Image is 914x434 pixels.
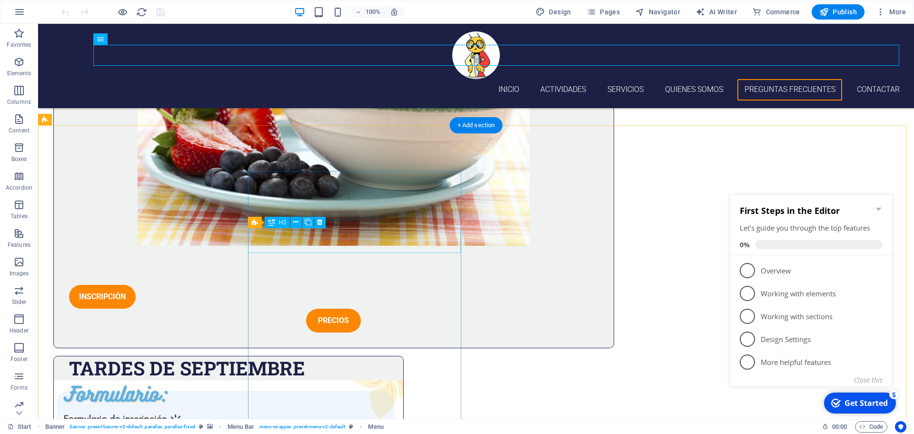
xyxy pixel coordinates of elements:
[118,212,161,222] div: Get Started
[199,424,203,429] i: This element is a customizable preset
[631,4,684,20] button: Navigator
[839,423,840,430] span: :
[532,4,575,20] button: Design
[45,421,65,433] span: Click to select. Double-click to edit
[832,421,847,433] span: 00 00
[872,4,910,20] button: More
[8,241,30,249] p: Features
[228,421,254,433] span: Click to select. Double-click to edit
[8,421,31,433] a: Click to cancel selection. Double-click to open Pages
[34,126,149,136] p: Working with sections
[163,204,172,213] div: 5
[13,19,156,30] h2: First Steps in the Editor
[136,6,147,18] button: reload
[117,6,128,18] button: Click here to leave preview mode and continue editing
[128,190,156,199] button: Close this
[586,7,620,17] span: Pages
[692,4,741,20] button: AI Writer
[34,172,149,182] p: More helpful features
[10,212,28,220] p: Tables
[9,127,30,134] p: Content
[10,327,29,334] p: Header
[822,421,847,433] h6: Session time
[34,149,149,159] p: Design Settings
[895,421,906,433] button: Usercentrics
[349,424,353,429] i: This element is a customizable preset
[859,421,883,433] span: Code
[11,155,27,163] p: Boxes
[819,7,857,17] span: Publish
[12,298,27,306] p: Slider
[583,4,624,20] button: Pages
[876,7,906,17] span: More
[7,98,31,106] p: Columns
[10,355,28,363] p: Footer
[365,6,380,18] h6: 100%
[69,421,195,433] span: . banner .preset-banner-v3-default .parallax .parallax-fixed
[351,6,385,18] button: 100%
[13,37,156,47] div: Let's guide you through the top features
[7,41,31,49] p: Favorites
[10,270,29,277] p: Images
[368,421,383,433] span: Click to select. Double-click to edit
[812,4,864,20] button: Publish
[258,421,345,433] span: . menu-wrapper .preset-menu-v2-default
[4,73,166,96] li: Overview
[207,424,213,429] i: This element contains a background
[536,7,571,17] span: Design
[390,8,398,16] i: On resize automatically adjust zoom level to fit chosen device.
[4,96,166,119] li: Working with elements
[136,7,147,18] i: Reload page
[695,7,737,17] span: AI Writer
[98,207,169,228] div: Get Started 5 items remaining, 0% complete
[34,103,149,113] p: Working with elements
[279,220,286,225] span: H3
[4,142,166,165] li: Design Settings
[149,19,156,27] div: Minimize checklist
[6,184,32,192] p: Accordion
[10,384,28,392] p: Forms
[34,80,149,90] p: Overview
[4,165,166,188] li: More helpful features
[635,7,680,17] span: Navigator
[855,421,887,433] button: Code
[7,70,31,77] p: Elements
[450,117,503,133] div: + Add section
[752,7,800,17] span: Commerce
[748,4,804,20] button: Commerce
[13,54,29,63] span: 0%
[4,119,166,142] li: Working with sections
[45,421,384,433] nav: breadcrumb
